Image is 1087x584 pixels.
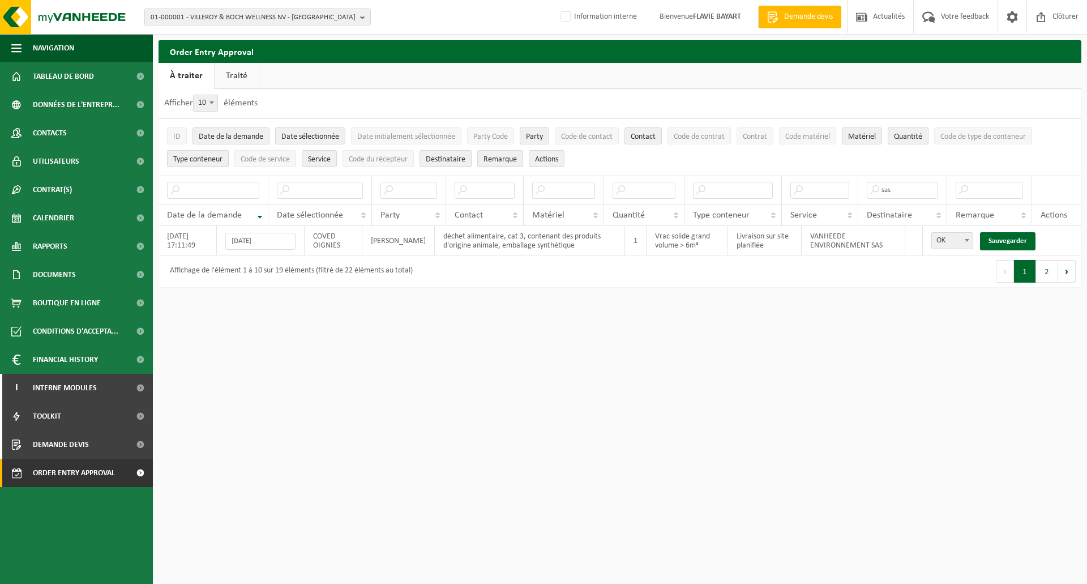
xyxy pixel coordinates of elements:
button: Date initialement sélectionnéeDate initialement sélectionnée: Activate to sort [351,127,461,144]
span: OK [932,233,973,249]
span: Tableau de bord [33,62,94,91]
span: Type conteneur [693,211,750,220]
span: Destinataire [426,155,465,164]
button: PartyParty: Activate to sort [520,127,549,144]
span: Quantité [894,133,922,141]
button: DestinataireDestinataire : Activate to sort [420,150,472,167]
button: Code du récepteurCode du récepteur: Activate to sort [343,150,414,167]
span: Code de contact [561,133,613,141]
a: À traiter [159,63,214,89]
button: Type conteneurType conteneur: Activate to sort [167,150,229,167]
span: Contact [455,211,483,220]
span: Matériel [848,133,876,141]
span: Financial History [33,346,98,374]
td: 1 [625,226,647,255]
span: 01-000001 - VILLEROY & BOCH WELLNESS NV - [GEOGRAPHIC_DATA] [151,9,356,26]
span: Demande devis [781,11,836,23]
button: IDID: Activate to sort [167,127,187,144]
button: MatérielMatériel: Activate to sort [842,127,882,144]
td: Livraison sur site planifiée [728,226,802,255]
span: Contact [631,133,656,141]
span: Contrat [743,133,767,141]
span: Code de type de conteneur [940,133,1026,141]
span: Code du récepteur [349,155,408,164]
a: Sauvegarder [980,232,1035,250]
button: 1 [1014,260,1036,283]
button: Code de contratCode de contrat: Activate to sort [667,127,731,144]
span: Conditions d'accepta... [33,317,118,346]
button: 2 [1036,260,1058,283]
span: Calendrier [33,204,74,232]
button: QuantitéQuantité: Activate to sort [888,127,928,144]
span: Date sélectionnée [277,211,343,220]
span: Toolkit [33,402,61,430]
button: 01-000001 - VILLEROY & BOCH WELLNESS NV - [GEOGRAPHIC_DATA] [144,8,371,25]
button: Next [1058,260,1076,283]
span: Date sélectionnée [281,133,339,141]
td: [PERSON_NAME] [362,226,435,255]
span: Party [380,211,400,220]
span: OK [931,232,973,249]
a: Demande devis [758,6,841,28]
span: Documents [33,261,76,289]
span: Remarque [483,155,517,164]
span: Quantité [613,211,645,220]
button: RemarqueRemarque: Activate to sort [477,150,523,167]
span: Interne modules [33,374,97,402]
button: ContratContrat: Activate to sort [737,127,773,144]
span: 10 [194,95,217,111]
button: Date sélectionnéeDate sélectionnée: Activate to sort [275,127,345,144]
span: Type conteneur [173,155,222,164]
span: Utilisateurs [33,147,79,176]
span: Order entry approval [33,459,115,487]
div: Affichage de l'élément 1 à 10 sur 19 éléments (filtré de 22 éléments au total) [164,261,413,282]
a: Traité [215,63,259,89]
span: Contacts [33,119,67,147]
button: Code matérielCode matériel: Activate to sort [779,127,836,144]
span: Boutique en ligne [33,289,101,317]
span: Date de la demande [199,133,263,141]
strong: FLAVIE BAYART [693,12,741,21]
span: Actions [535,155,558,164]
span: I [11,374,22,402]
span: ID [173,133,181,141]
span: Party [526,133,543,141]
span: Service [790,211,817,220]
span: Code de contrat [674,133,725,141]
h2: Order Entry Approval [159,40,1081,62]
span: Remarque [956,211,994,220]
button: ServiceService: Activate to sort [302,150,337,167]
span: Contrat(s) [33,176,72,204]
td: Vrac solide grand volume > 6m³ [647,226,728,255]
span: Code de service [241,155,290,164]
span: Date initialement sélectionnée [357,133,455,141]
span: Service [308,155,331,164]
label: Afficher éléments [164,99,258,108]
td: VANHEEDE ENVIRONNEMENT SAS [802,226,905,255]
span: Party Code [473,133,508,141]
td: [DATE] 17:11:49 [159,226,217,255]
span: Destinataire [867,211,912,220]
button: ContactContact: Activate to sort [624,127,662,144]
span: Rapports [33,232,67,261]
span: Navigation [33,34,74,62]
button: Previous [996,260,1014,283]
span: 10 [193,95,218,112]
button: Actions [529,150,564,167]
button: Code de serviceCode de service: Activate to sort [234,150,296,167]
span: Date de la demande [167,211,242,220]
button: Code de contactCode de contact: Activate to sort [555,127,619,144]
label: Information interne [558,8,637,25]
span: Actions [1041,211,1067,220]
td: COVED OIGNIES [305,226,362,255]
button: Party CodeParty Code: Activate to sort [467,127,514,144]
span: Matériel [532,211,564,220]
span: Données de l'entrepr... [33,91,119,119]
span: Code matériel [785,133,830,141]
span: Demande devis [33,430,89,459]
button: Code de type de conteneurCode de type de conteneur: Activate to sort [934,127,1032,144]
button: Date de la demandeDate de la demande: Activate to remove sorting [192,127,269,144]
td: déchet alimentaire, cat 3, contenant des produits d'origine animale, emballage synthétique [435,226,625,255]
